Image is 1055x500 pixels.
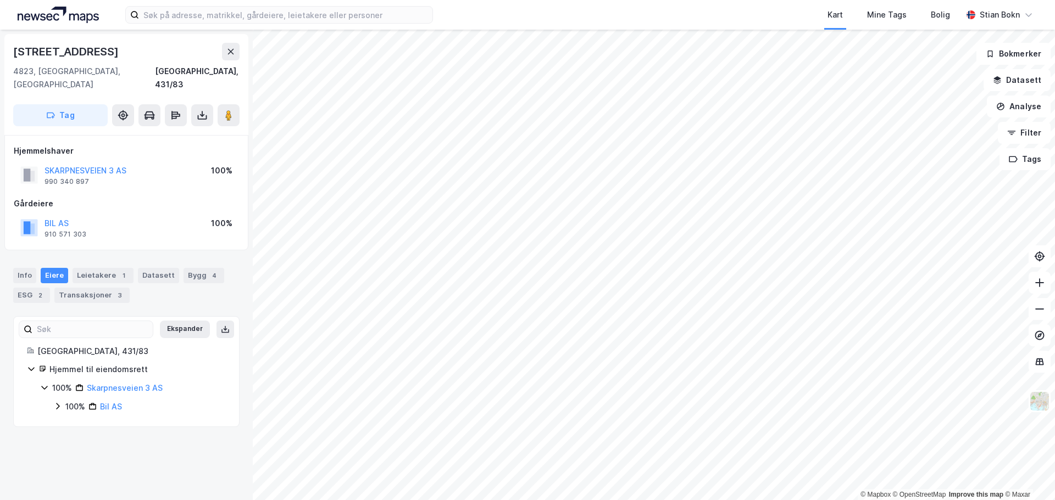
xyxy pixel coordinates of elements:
div: 910 571 303 [45,230,86,239]
div: 100% [211,217,232,230]
button: Analyse [987,95,1051,117]
a: OpenStreetMap [893,491,946,498]
div: Stian Bokn [980,8,1020,21]
div: 3 [114,290,125,301]
div: Bolig [931,8,950,21]
div: Bygg [184,268,224,283]
div: 2 [35,290,46,301]
button: Datasett [984,69,1051,91]
button: Ekspander [160,321,210,338]
a: Mapbox [860,491,891,498]
div: Hjemmel til eiendomsrett [49,363,226,376]
button: Tag [13,104,108,126]
div: Info [13,268,36,283]
button: Bokmerker [976,43,1051,65]
div: 4823, [GEOGRAPHIC_DATA], [GEOGRAPHIC_DATA] [13,65,155,91]
img: Z [1029,391,1050,412]
div: Kontrollprogram for chat [1000,447,1055,500]
div: Mine Tags [867,8,907,21]
a: Bil AS [100,402,122,411]
div: Transaksjoner [54,288,130,303]
div: Kart [828,8,843,21]
div: [GEOGRAPHIC_DATA], 431/83 [37,345,226,358]
div: Datasett [138,268,179,283]
a: Improve this map [949,491,1003,498]
button: Tags [1000,148,1051,170]
div: 1 [118,270,129,281]
a: Skarpnesveien 3 AS [87,383,163,392]
div: 100% [65,400,85,413]
div: Eiere [41,268,68,283]
div: 100% [211,164,232,177]
div: [STREET_ADDRESS] [13,43,121,60]
img: logo.a4113a55bc3d86da70a041830d287a7e.svg [18,7,99,23]
div: Gårdeiere [14,197,239,210]
div: Leietakere [73,268,134,283]
input: Søk [32,321,153,338]
input: Søk på adresse, matrikkel, gårdeiere, leietakere eller personer [139,7,432,23]
button: Filter [998,122,1051,144]
div: ESG [13,288,50,303]
div: 4 [209,270,220,281]
div: 990 340 897 [45,177,89,186]
iframe: Chat Widget [1000,447,1055,500]
div: 100% [52,381,72,395]
div: Hjemmelshaver [14,144,239,158]
div: [GEOGRAPHIC_DATA], 431/83 [155,65,240,91]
